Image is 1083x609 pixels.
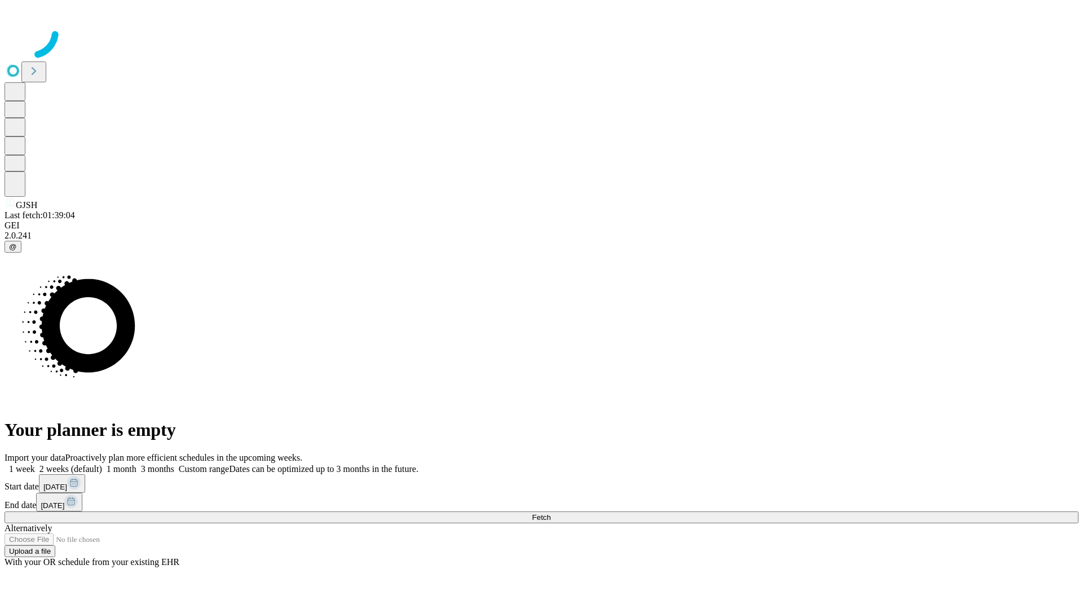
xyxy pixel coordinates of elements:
[532,513,551,522] span: Fetch
[16,200,37,210] span: GJSH
[107,464,137,474] span: 1 month
[5,545,55,557] button: Upload a file
[65,453,302,462] span: Proactively plan more efficient schedules in the upcoming weeks.
[5,523,52,533] span: Alternatively
[5,511,1078,523] button: Fetch
[43,483,67,491] span: [DATE]
[39,474,85,493] button: [DATE]
[229,464,418,474] span: Dates can be optimized up to 3 months in the future.
[141,464,174,474] span: 3 months
[5,420,1078,440] h1: Your planner is empty
[5,557,179,567] span: With your OR schedule from your existing EHR
[36,493,82,511] button: [DATE]
[9,464,35,474] span: 1 week
[5,231,1078,241] div: 2.0.241
[5,241,21,253] button: @
[5,210,75,220] span: Last fetch: 01:39:04
[5,493,1078,511] div: End date
[5,474,1078,493] div: Start date
[179,464,229,474] span: Custom range
[41,501,64,510] span: [DATE]
[5,220,1078,231] div: GEI
[39,464,102,474] span: 2 weeks (default)
[9,242,17,251] span: @
[5,453,65,462] span: Import your data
